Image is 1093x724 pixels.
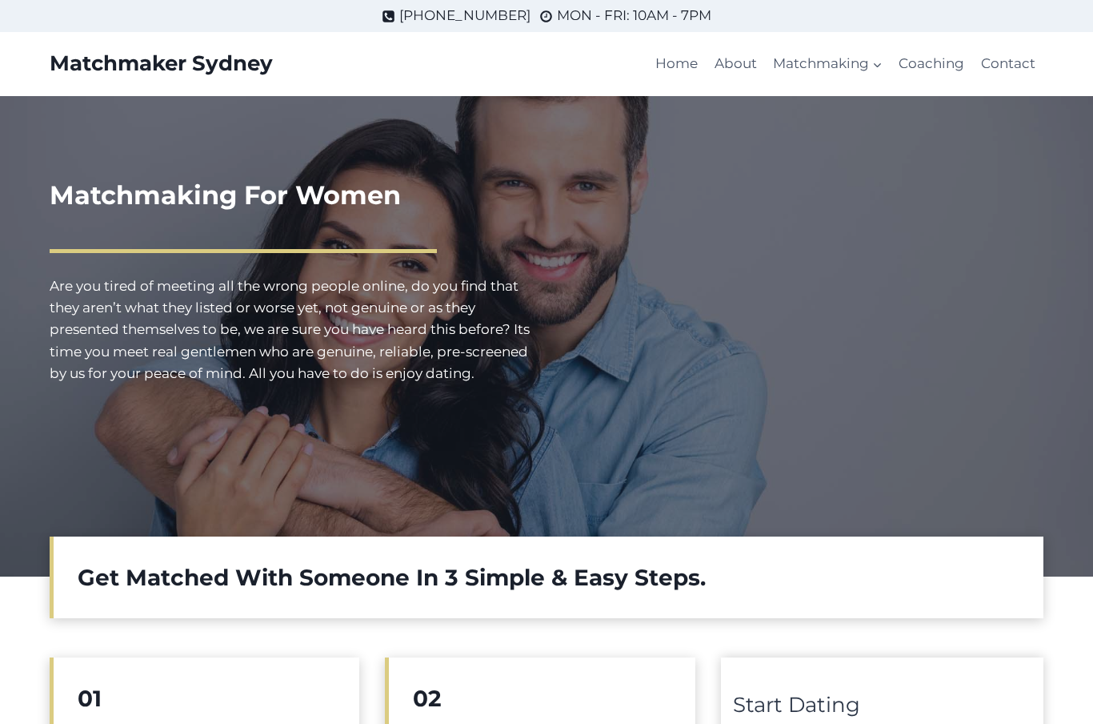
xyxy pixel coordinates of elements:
[647,45,1043,83] nav: Primary Navigation
[733,689,1031,722] div: Start Dating
[773,53,883,74] span: Matchmaking
[382,5,530,26] a: [PHONE_NUMBER]
[557,5,711,26] span: MON - FRI: 10AM - 7PM
[50,276,534,384] p: Are you tired of meeting all the wrong people online, do you find that they aren’t what they list...
[973,45,1043,83] a: Contact
[413,682,671,715] h2: 02
[647,45,706,83] a: Home
[50,176,534,215] h1: Matchmaking For Women
[891,45,972,83] a: Coaching
[399,5,530,26] span: [PHONE_NUMBER]
[50,51,273,76] a: Matchmaker Sydney
[78,561,1019,594] h2: Get Matched With Someone In 3 Simple & Easy Steps.​
[765,45,891,83] a: Matchmaking
[707,45,765,83] a: About
[78,682,335,715] h2: 01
